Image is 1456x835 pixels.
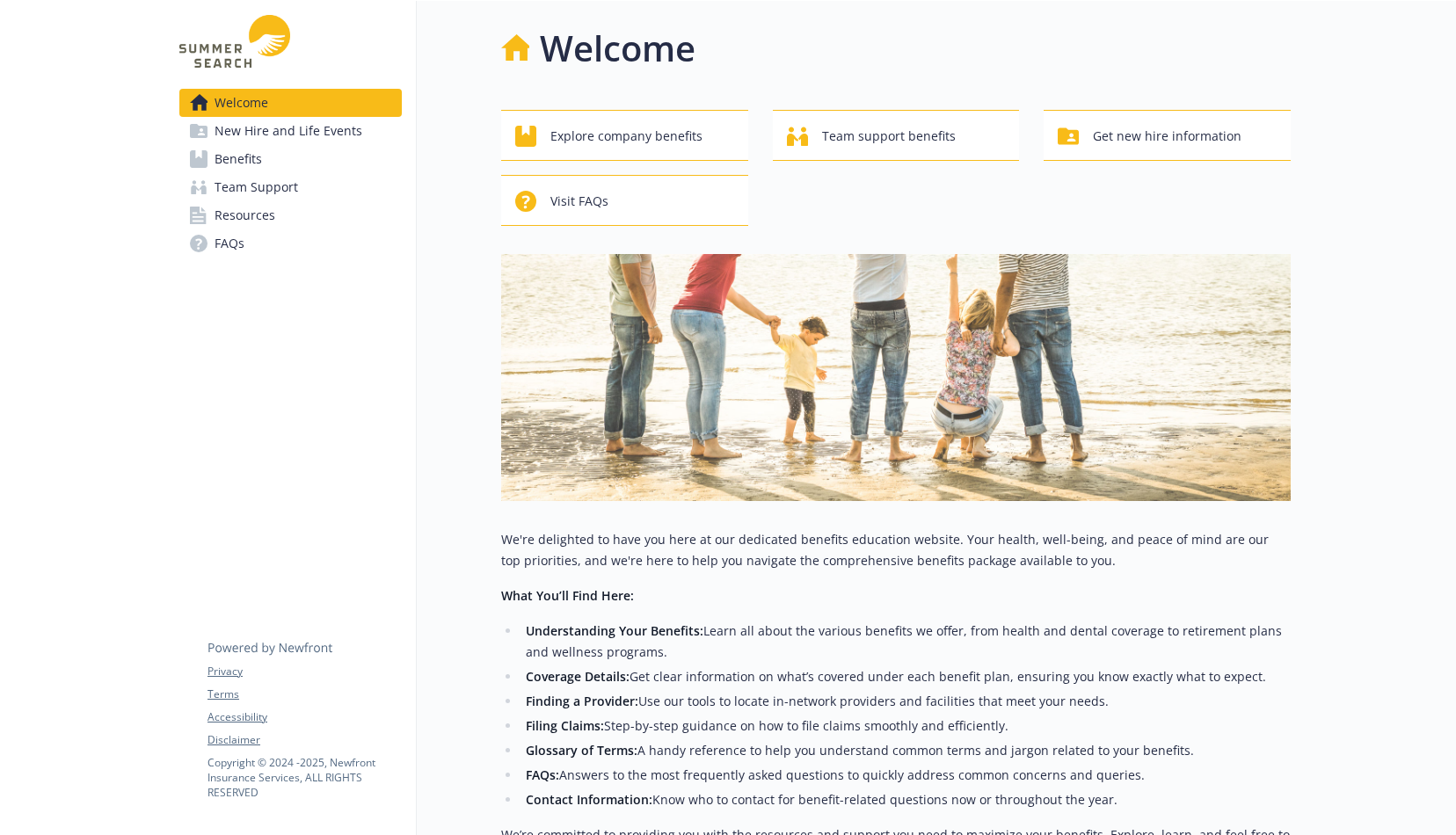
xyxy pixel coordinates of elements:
a: Benefits [179,145,402,173]
span: FAQs [215,229,244,258]
li: Get clear information on what’s covered under each benefit plan, ensuring you know exactly what t... [521,666,1291,687]
strong: Filing Claims: [526,717,604,734]
strong: Coverage Details: [526,668,630,685]
span: Benefits [215,145,262,173]
span: Explore company benefits [550,120,703,153]
span: New Hire and Life Events [215,117,362,145]
button: Team support benefits [773,110,1020,161]
span: Welcome [215,89,268,117]
span: Visit FAQs [550,185,608,218]
a: Disclaimer [207,732,401,748]
li: Step-by-step guidance on how to file claims smoothly and efficiently. [521,715,1291,737]
li: A handy reference to help you understand common terms and jargon related to your benefits. [521,740,1291,761]
span: Team Support [215,173,298,201]
li: Use our tools to locate in-network providers and facilities that meet your needs. [521,691,1291,712]
a: Privacy [207,664,401,679]
img: overview page banner [501,254,1291,501]
a: Terms [207,686,401,702]
p: We're delighted to have you here at our dedicated benefits education website. Your health, well-b... [501,529,1291,571]
strong: Glossary of Terms: [526,742,637,759]
button: Explore company benefits [501,110,748,161]
p: Copyright © 2024 - 2025 , Newfront Insurance Services, ALL RIGHTS RESERVED [207,755,401,800]
a: Welcome [179,89,402,117]
span: Resources [215,201,275,229]
span: Get new hire information [1093,120,1241,153]
li: Answers to the most frequently asked questions to quickly address common concerns and queries. [521,765,1291,786]
strong: FAQs: [526,766,559,783]
a: New Hire and Life Events [179,117,402,145]
button: Visit FAQs [501,175,748,226]
strong: Contact Information: [526,791,652,808]
li: Learn all about the various benefits we offer, from health and dental coverage to retirement plan... [521,621,1291,663]
a: Team Support [179,173,402,201]
a: Accessibility [207,709,401,725]
strong: What You’ll Find Here: [501,587,634,604]
h1: Welcome [540,22,695,75]
strong: Finding a Provider: [526,693,638,709]
span: Team support benefits [822,120,956,153]
a: FAQs [179,229,402,258]
strong: Understanding Your Benefits: [526,622,703,639]
button: Get new hire information [1044,110,1291,161]
a: Resources [179,201,402,229]
li: Know who to contact for benefit-related questions now or throughout the year. [521,789,1291,810]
